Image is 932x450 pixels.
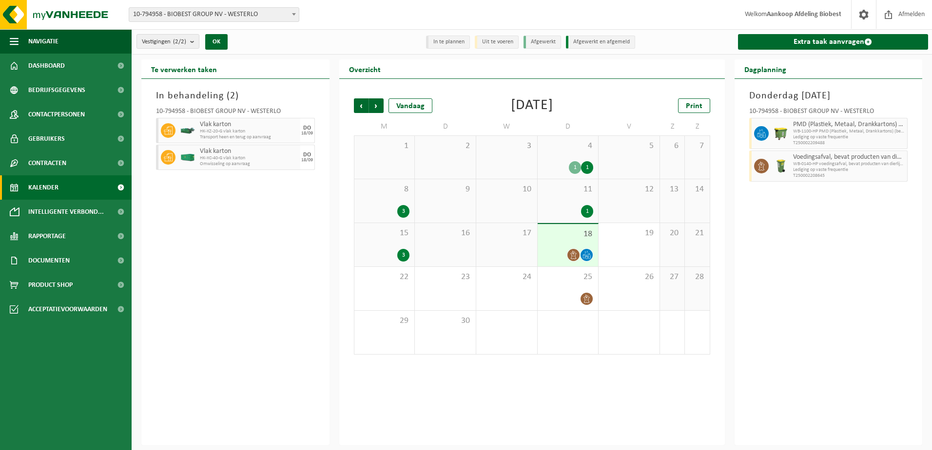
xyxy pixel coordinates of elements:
strong: Aankoop Afdeling Biobest [767,11,841,18]
span: Voedingsafval, bevat producten van dierlijke oorsprong, onverpakt, categorie 3 [793,153,905,161]
span: 27 [665,272,680,282]
div: 1 [569,161,581,174]
iframe: chat widget [5,429,163,450]
div: 18/09 [301,131,313,136]
span: 6 [665,141,680,151]
span: 11 [543,184,594,195]
div: 10-794958 - BIOBEST GROUP NV - WESTERLO [156,108,315,118]
span: 25 [543,272,594,282]
span: Dashboard [28,54,65,78]
div: DO [303,125,311,131]
span: 5 [603,141,655,151]
span: Vlak karton [200,121,298,129]
td: D [538,118,599,135]
div: 10-794958 - BIOBEST GROUP NV - WESTERLO [749,108,908,118]
td: W [476,118,538,135]
span: 1 [359,141,410,151]
span: 29 [359,316,410,326]
td: M [354,118,415,135]
li: In te plannen [426,36,470,49]
td: Z [660,118,685,135]
span: 7 [690,141,704,151]
span: Vlak karton [200,148,298,155]
div: Vandaag [388,98,432,113]
span: Navigatie [28,29,58,54]
h2: Overzicht [339,59,390,78]
span: 17 [481,228,532,239]
span: 10-794958 - BIOBEST GROUP NV - WESTERLO [129,7,299,22]
div: 3 [397,249,409,262]
td: D [415,118,476,135]
span: 8 [359,184,410,195]
span: 10-794958 - BIOBEST GROUP NV - WESTERLO [129,8,299,21]
span: 28 [690,272,704,282]
span: 2 [420,141,471,151]
div: 1 [581,161,593,174]
h3: Donderdag [DATE] [749,89,908,103]
span: Vorige [354,98,369,113]
span: Product Shop [28,273,73,297]
span: Omwisseling op aanvraag [200,161,298,167]
li: Afgewerkt [524,36,561,49]
span: HK-XZ-20-G vlak karton [200,129,298,134]
td: V [599,118,660,135]
div: [DATE] [511,98,553,113]
span: 15 [359,228,410,239]
span: 13 [665,184,680,195]
span: Acceptatievoorwaarden [28,297,107,321]
div: 3 [397,205,409,218]
button: Vestigingen(2/2) [136,34,199,49]
h3: In behandeling ( ) [156,89,315,103]
td: Z [685,118,710,135]
span: 21 [690,228,704,239]
span: Gebruikers [28,127,65,151]
span: 12 [603,184,655,195]
span: 16 [420,228,471,239]
span: T250002209488 [793,140,905,146]
span: HK-XC-40-G vlak karton [200,155,298,161]
span: 10 [481,184,532,195]
span: Documenten [28,248,70,273]
img: WB-0140-HPE-GN-50 [774,159,788,173]
span: 3 [481,141,532,151]
li: Uit te voeren [475,36,519,49]
span: 20 [665,228,680,239]
span: Kalender [28,175,58,200]
span: Vestigingen [142,35,186,49]
span: Volgende [369,98,384,113]
span: 26 [603,272,655,282]
span: 18 [543,229,594,240]
count: (2/2) [173,38,186,45]
span: Lediging op vaste frequentie [793,134,905,140]
img: HK-XC-40-GN-00 [180,154,195,161]
span: 4 [543,141,594,151]
span: Bedrijfsgegevens [28,78,85,102]
span: Rapportage [28,224,66,248]
span: 23 [420,272,471,282]
span: Contactpersonen [28,102,85,127]
span: PMD (Plastiek, Metaal, Drankkartons) (bedrijven) [793,121,905,129]
span: WB-0140-HP voedingsafval, bevat producten van dierlijke oors [793,161,905,167]
a: Print [678,98,710,113]
img: WB-1100-HPE-GN-50 [774,126,788,141]
span: 22 [359,272,410,282]
span: 2 [230,91,235,101]
h2: Te verwerken taken [141,59,227,78]
div: 1 [581,205,593,218]
span: Contracten [28,151,66,175]
button: OK [205,34,228,50]
span: Intelligente verbond... [28,200,104,224]
div: 18/09 [301,158,313,163]
span: 24 [481,272,532,282]
div: DO [303,152,311,158]
h2: Dagplanning [735,59,796,78]
span: 30 [420,316,471,326]
a: Extra taak aanvragen [738,34,929,50]
img: HK-XZ-20-GN-01 [180,127,195,134]
span: T250002208645 [793,173,905,179]
li: Afgewerkt en afgemeld [566,36,635,49]
span: Print [686,102,702,110]
span: 9 [420,184,471,195]
span: 19 [603,228,655,239]
span: Transport heen en terug op aanvraag [200,134,298,140]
